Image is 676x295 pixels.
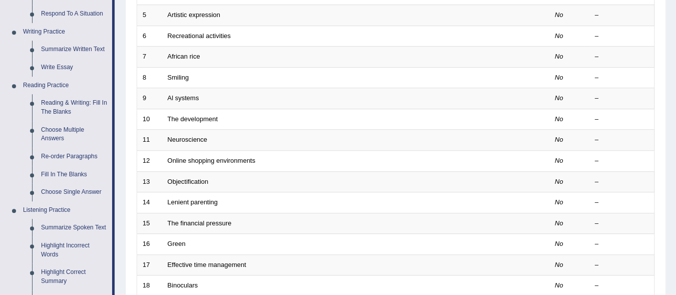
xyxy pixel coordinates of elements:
[19,77,112,95] a: Reading Practice
[595,177,649,187] div: –
[595,219,649,228] div: –
[555,219,563,227] em: No
[137,67,162,88] td: 8
[595,73,649,83] div: –
[595,239,649,249] div: –
[555,94,563,102] em: No
[37,183,112,201] a: Choose Single Answer
[555,115,563,123] em: No
[168,281,198,289] a: Binoculars
[137,234,162,255] td: 16
[137,150,162,171] td: 12
[555,11,563,19] em: No
[137,47,162,68] td: 7
[555,240,563,247] em: No
[37,59,112,77] a: Write Essay
[555,74,563,81] em: No
[137,213,162,234] td: 15
[137,130,162,151] td: 11
[595,32,649,41] div: –
[595,260,649,270] div: –
[555,281,563,289] em: No
[137,26,162,47] td: 6
[37,263,112,290] a: Highlight Correct Summary
[595,52,649,62] div: –
[555,198,563,206] em: No
[555,178,563,185] em: No
[137,5,162,26] td: 5
[595,198,649,207] div: –
[595,281,649,290] div: –
[168,115,218,123] a: The development
[168,198,218,206] a: Lenient parenting
[168,157,256,164] a: Online shopping environments
[168,136,208,143] a: Neuroscience
[168,74,189,81] a: Smiling
[37,121,112,148] a: Choose Multiple Answers
[168,32,231,40] a: Recreational activities
[137,109,162,130] td: 10
[137,171,162,192] td: 13
[37,41,112,59] a: Summarize Written Text
[168,261,246,268] a: Effective time management
[37,5,112,23] a: Respond To A Situation
[595,11,649,20] div: –
[168,178,209,185] a: Objectification
[555,261,563,268] em: No
[137,254,162,275] td: 17
[595,135,649,145] div: –
[168,240,186,247] a: Green
[168,11,220,19] a: Artistic expression
[555,157,563,164] em: No
[595,156,649,166] div: –
[137,192,162,213] td: 14
[37,219,112,237] a: Summarize Spoken Text
[595,115,649,124] div: –
[19,201,112,219] a: Listening Practice
[37,94,112,121] a: Reading & Writing: Fill In The Blanks
[555,136,563,143] em: No
[555,32,563,40] em: No
[37,237,112,263] a: Highlight Incorrect Words
[168,94,199,102] a: Al systems
[168,219,232,227] a: The financial pressure
[137,88,162,109] td: 9
[37,148,112,166] a: Re-order Paragraphs
[19,23,112,41] a: Writing Practice
[555,53,563,60] em: No
[595,94,649,103] div: –
[37,166,112,184] a: Fill In The Blanks
[168,53,200,60] a: African rice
